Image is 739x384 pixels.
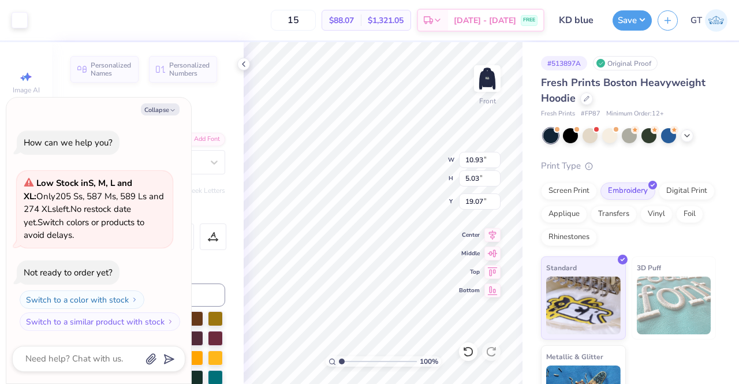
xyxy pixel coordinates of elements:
[141,103,180,115] button: Collapse
[541,76,706,105] span: Fresh Prints Boston Heavyweight Hoodie
[24,177,132,202] strong: Low Stock in S, M, L and XL :
[637,262,661,274] span: 3D Puff
[659,182,715,200] div: Digital Print
[541,56,587,70] div: # 513897A
[600,182,655,200] div: Embroidery
[24,177,164,241] span: Only 205 Ss, 587 Ms, 589 Ls and 274 XLs left. Switch colors or products to avoid delays.
[606,109,664,119] span: Minimum Order: 12 +
[91,61,132,77] span: Personalized Names
[541,206,587,223] div: Applique
[131,296,138,303] img: Switch to a color with stock
[459,249,480,258] span: Middle
[476,67,499,90] img: Front
[459,231,480,239] span: Center
[20,290,144,309] button: Switch to a color with stock
[705,9,727,32] img: Gayathree Thangaraj
[593,56,658,70] div: Original Proof
[24,137,113,148] div: How can we help you?
[541,182,597,200] div: Screen Print
[271,10,316,31] input: – –
[691,14,702,27] span: GT
[459,286,480,294] span: Bottom
[613,10,652,31] button: Save
[640,206,673,223] div: Vinyl
[24,203,131,228] span: No restock date yet.
[13,85,40,95] span: Image AI
[541,109,575,119] span: Fresh Prints
[523,16,535,24] span: FREE
[546,277,621,334] img: Standard
[479,96,496,106] div: Front
[546,262,577,274] span: Standard
[546,351,603,363] span: Metallic & Glitter
[581,109,600,119] span: # FP87
[637,277,711,334] img: 3D Puff
[541,159,716,173] div: Print Type
[167,318,174,325] img: Switch to a similar product with stock
[329,14,354,27] span: $88.07
[368,14,404,27] span: $1,321.05
[541,229,597,246] div: Rhinestones
[420,356,438,367] span: 100 %
[676,206,703,223] div: Foil
[591,206,637,223] div: Transfers
[20,312,180,331] button: Switch to a similar product with stock
[454,14,516,27] span: [DATE] - [DATE]
[459,268,480,276] span: Top
[24,267,113,278] div: Not ready to order yet?
[180,133,225,146] div: Add Font
[691,9,727,32] a: GT
[169,61,210,77] span: Personalized Numbers
[550,9,607,32] input: Untitled Design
